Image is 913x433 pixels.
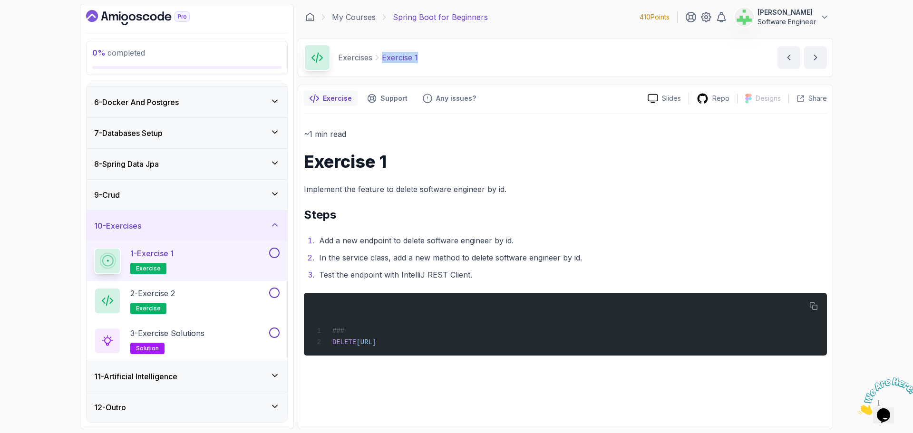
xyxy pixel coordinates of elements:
[758,8,816,17] p: [PERSON_NAME]
[662,94,681,103] p: Slides
[94,288,280,314] button: 2-Exercise 2exercise
[87,392,287,423] button: 12-Outro
[94,158,159,170] h3: 8 - Spring Data Jpa
[87,361,287,392] button: 11-Artificial Intelligence
[304,183,827,196] p: Implement the feature to delete software engineer by id.
[338,52,372,63] p: Exercises
[417,91,482,106] button: Feedback button
[304,207,827,222] h2: Steps
[130,327,204,339] p: 3 - Exercise Solutions
[94,327,280,354] button: 3-Exercise Solutionssolution
[689,93,737,105] a: Repo
[380,94,408,103] p: Support
[323,94,352,103] p: Exercise
[393,11,488,23] p: Spring Boot for Beginners
[304,152,827,171] h1: Exercise 1
[94,189,120,201] h3: 9 - Crud
[92,48,106,58] span: 0 %
[332,327,344,335] span: ###
[87,118,287,148] button: 7-Databases Setup
[87,149,287,179] button: 8-Spring Data Jpa
[804,46,827,69] button: next content
[640,94,689,104] a: Slides
[4,4,8,12] span: 1
[808,94,827,103] p: Share
[130,288,175,299] p: 2 - Exercise 2
[758,17,816,27] p: Software Engineer
[136,305,161,312] span: exercise
[87,180,287,210] button: 9-Crud
[4,4,63,41] img: Chat attention grabber
[92,48,145,58] span: completed
[130,248,174,259] p: 1 - Exercise 1
[854,374,913,419] iframe: To enrich screen reader interactions, please activate Accessibility in Grammarly extension settings
[305,12,315,22] a: Dashboard
[94,127,163,139] h3: 7 - Databases Setup
[87,211,287,241] button: 10-Exercises
[316,234,827,247] li: Add a new endpoint to delete software engineer by id.
[304,91,358,106] button: notes button
[87,87,287,117] button: 6-Docker And Postgres
[332,338,356,346] span: DELETE
[756,94,781,103] p: Designs
[86,10,212,25] a: Dashboard
[640,12,670,22] p: 410 Points
[361,91,413,106] button: Support button
[712,94,729,103] p: Repo
[382,52,418,63] p: Exercise 1
[436,94,476,103] p: Any issues?
[94,220,141,231] h3: 10 - Exercises
[356,338,376,346] span: [URL]
[316,251,827,264] li: In the service class, add a new method to delete software engineer by id.
[777,46,800,69] button: previous content
[94,96,179,108] h3: 6 - Docker And Postgres
[316,268,827,281] li: Test the endpoint with IntelliJ REST Client.
[304,127,827,141] p: ~1 min read
[94,248,280,274] button: 1-Exercise 1exercise
[136,345,159,352] span: solution
[94,402,126,413] h3: 12 - Outro
[136,265,161,272] span: exercise
[788,94,827,103] button: Share
[332,11,376,23] a: My Courses
[735,8,829,27] button: user profile image[PERSON_NAME]Software Engineer
[94,371,177,382] h3: 11 - Artificial Intelligence
[735,8,753,26] img: user profile image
